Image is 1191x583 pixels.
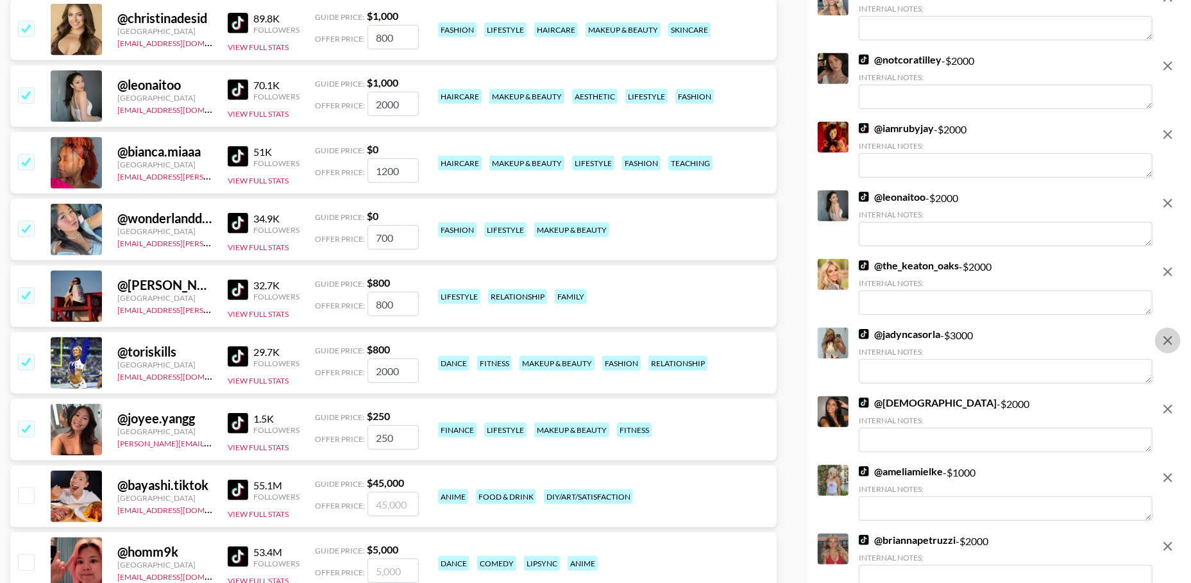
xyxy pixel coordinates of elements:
div: lifestyle [484,22,527,37]
button: View Full Stats [228,176,289,185]
div: makeup & beauty [534,423,609,437]
button: remove [1155,53,1181,79]
div: 51K [253,146,300,158]
div: makeup & beauty [534,223,609,237]
img: TikTok [228,480,248,500]
strong: $ 1,000 [367,76,398,89]
input: 250 [367,425,419,450]
strong: $ 1,000 [367,10,398,22]
div: makeup & beauty [586,22,661,37]
div: dance [438,556,469,571]
span: Offer Price: [315,368,365,377]
button: remove [1155,190,1181,216]
div: Internal Notes: [859,416,1153,425]
div: 1.5K [253,412,300,425]
div: [GEOGRAPHIC_DATA] [117,226,212,236]
div: - $ 2000 [859,396,1153,452]
div: lifestyle [484,223,527,237]
img: TikTok [228,280,248,300]
img: TikTok [228,146,248,167]
div: @ homm9k [117,544,212,560]
a: @ameliamielke [859,465,943,478]
div: Internal Notes: [859,484,1153,494]
strong: $ 800 [367,276,390,289]
span: Offer Price: [315,234,365,244]
img: TikTok [859,466,869,477]
div: fashion [438,22,477,37]
div: haircare [438,89,482,104]
strong: $ 250 [367,410,390,422]
div: fashion [675,89,714,104]
button: View Full Stats [228,509,289,519]
div: finance [438,423,477,437]
img: TikTok [859,55,869,65]
img: TikTok [859,260,869,271]
div: @ christinadesid [117,10,212,26]
button: View Full Stats [228,42,289,52]
img: TikTok [859,192,869,202]
div: [GEOGRAPHIC_DATA] [117,360,212,369]
div: Internal Notes: [859,141,1153,151]
a: [EMAIL_ADDRESS][DOMAIN_NAME] [117,36,246,48]
a: [EMAIL_ADDRESS][DOMAIN_NAME] [117,369,246,382]
span: Offer Price: [315,434,365,444]
img: TikTok [859,398,869,408]
div: haircare [534,22,578,37]
a: [EMAIL_ADDRESS][DOMAIN_NAME] [117,103,246,115]
a: [EMAIL_ADDRESS][PERSON_NAME][DOMAIN_NAME] [117,303,307,315]
div: teaching [668,156,713,171]
div: Internal Notes: [859,4,1153,13]
div: Internal Notes: [859,72,1153,82]
button: View Full Stats [228,376,289,385]
span: Guide Price: [315,12,364,22]
a: [EMAIL_ADDRESS][PERSON_NAME][DOMAIN_NAME] [117,236,307,248]
div: diy/art/satisfaction [544,489,633,504]
div: Internal Notes: [859,210,1153,219]
button: remove [1155,396,1181,422]
a: [PERSON_NAME][EMAIL_ADDRESS][PERSON_NAME][DOMAIN_NAME] [117,436,368,448]
div: haircare [438,156,482,171]
a: @the_keaton_oaks [859,259,959,272]
span: Guide Price: [315,546,364,555]
span: Guide Price: [315,212,364,222]
div: fitness [477,356,512,371]
div: @ leonaitoo [117,77,212,93]
input: 45,000 [367,492,419,516]
span: Guide Price: [315,279,364,289]
div: relationship [488,289,547,304]
button: remove [1155,122,1181,148]
button: View Full Stats [228,309,289,319]
img: TikTok [228,346,248,367]
button: View Full Stats [228,242,289,252]
div: - $ 2000 [859,53,1153,109]
button: remove [1155,328,1181,353]
input: 800 [367,359,419,383]
div: 32.7K [253,279,300,292]
div: lifestyle [572,156,614,171]
span: Guide Price: [315,346,364,355]
img: TikTok [859,123,869,133]
div: - $ 3000 [859,328,1153,384]
span: Offer Price: [315,34,365,44]
div: skincare [668,22,711,37]
div: food & drink [476,489,536,504]
span: Guide Price: [315,479,364,489]
div: [GEOGRAPHIC_DATA] [117,293,212,303]
a: @jadyncasorla [859,328,940,341]
strong: $ 0 [367,210,378,222]
button: View Full Stats [228,109,289,119]
div: @ [PERSON_NAME].drew [117,277,212,293]
span: Offer Price: [315,301,365,310]
div: fashion [602,356,641,371]
div: Internal Notes: [859,278,1153,288]
div: lifestyle [438,289,480,304]
span: Offer Price: [315,101,365,110]
div: 34.9K [253,212,300,225]
input: 0 [367,158,419,183]
a: @notcoratilley [859,53,942,66]
img: TikTok [228,413,248,434]
div: comedy [477,556,516,571]
div: Internal Notes: [859,347,1153,357]
span: Offer Price: [315,167,365,177]
img: TikTok [228,213,248,233]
